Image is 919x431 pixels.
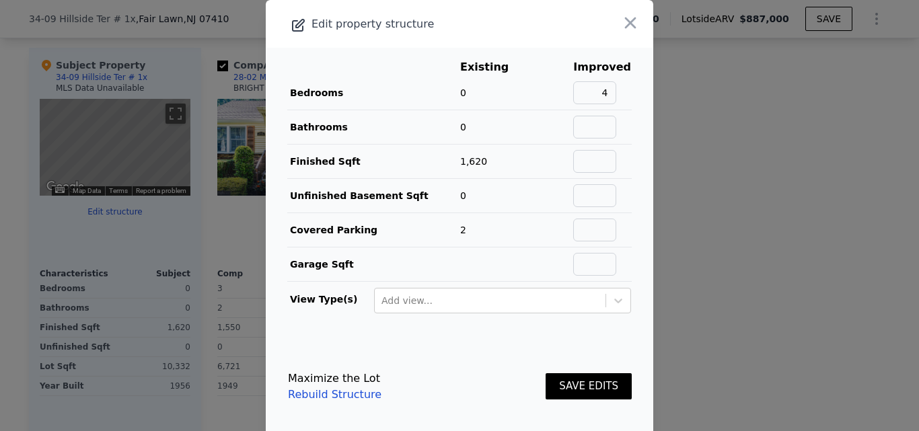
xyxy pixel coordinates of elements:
div: Maximize the Lot [288,370,381,387]
th: Improved [573,58,632,76]
a: Rebuild Structure [288,387,381,403]
span: 0 [460,190,466,201]
td: Unfinished Basement Sqft [287,179,459,213]
span: 0 [460,122,466,132]
td: Bedrooms [287,76,459,110]
div: Edit property structure [266,15,576,34]
td: Garage Sqft [287,247,459,282]
td: Bathrooms [287,110,459,145]
td: View Type(s) [287,282,373,314]
td: Covered Parking [287,213,459,247]
span: 2 [460,225,466,235]
th: Existing [459,58,529,76]
span: 0 [460,87,466,98]
td: Finished Sqft [287,145,459,179]
span: 1,620 [460,156,487,167]
button: SAVE EDITS [546,373,632,399]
